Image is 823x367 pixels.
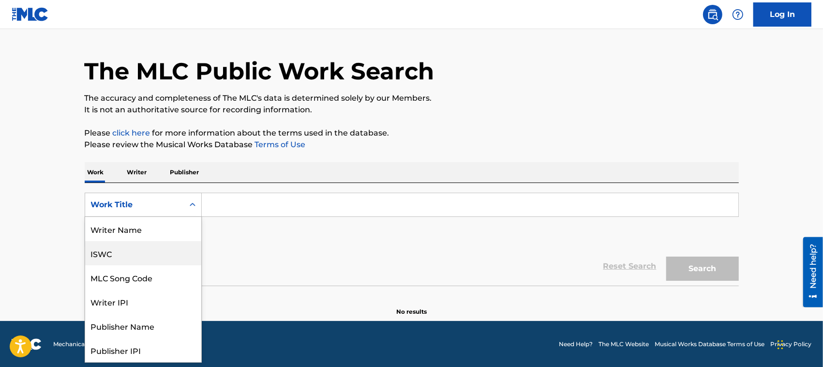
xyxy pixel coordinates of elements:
p: It is not an authoritative source for recording information. [85,104,739,116]
p: Please for more information about the terms used in the database. [85,127,739,139]
a: Public Search [703,5,722,24]
a: Terms of Use [253,140,306,149]
a: Need Help? [559,340,593,349]
div: Help [728,5,748,24]
p: No results [396,296,427,316]
p: The accuracy and completeness of The MLC's data is determined solely by our Members. [85,92,739,104]
h1: The MLC Public Work Search [85,57,434,86]
p: Writer [124,162,150,183]
p: Publisher [167,162,202,183]
span: Mechanical Licensing Collective © 2025 [53,340,165,349]
div: Drag [778,330,783,359]
form: Search Form [85,193,739,286]
img: logo [12,338,42,350]
div: Publisher IPI [85,338,201,362]
div: Writer Name [85,217,201,241]
p: Work [85,162,107,183]
img: help [732,9,744,20]
div: MLC Song Code [85,265,201,290]
a: click here [113,128,150,138]
a: Musical Works Database Terms of Use [655,340,764,349]
div: ISWC [85,241,201,265]
div: Need help? [11,7,24,51]
a: Log In [753,2,811,27]
p: Please review the Musical Works Database [85,139,739,151]
img: MLC Logo [12,7,49,21]
iframe: Resource Center [796,237,823,307]
div: Writer IPI [85,290,201,314]
div: Publisher Name [85,314,201,338]
a: The MLC Website [599,340,649,349]
a: Privacy Policy [770,340,811,349]
div: Work Title [91,199,178,211]
img: search [707,9,718,20]
iframe: Chat Widget [775,321,823,367]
